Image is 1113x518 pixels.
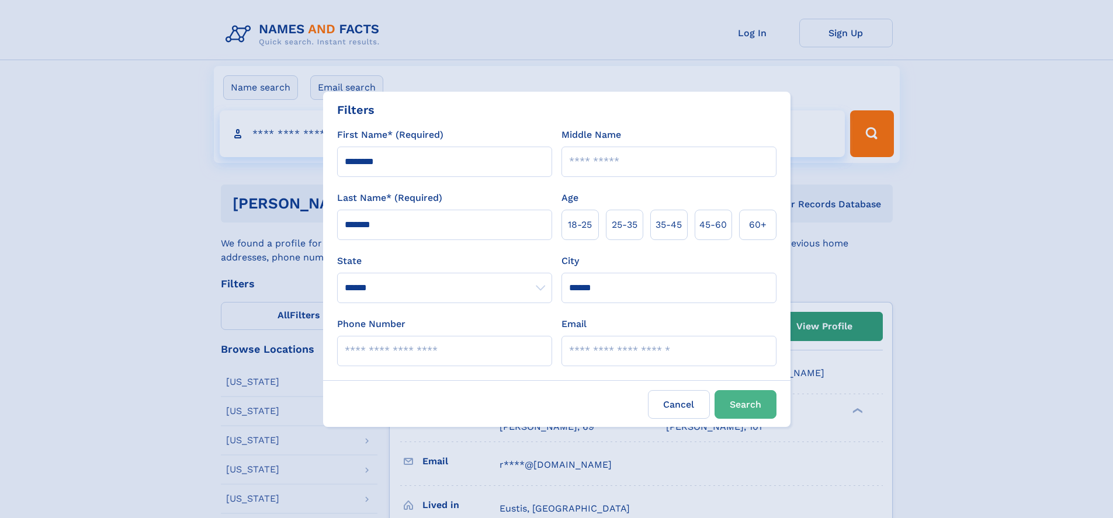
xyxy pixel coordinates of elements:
span: 45‑60 [699,218,727,232]
span: 60+ [749,218,767,232]
label: City [561,254,579,268]
span: 35‑45 [656,218,682,232]
label: Age [561,191,578,205]
label: Cancel [648,390,710,419]
div: Filters [337,101,375,119]
label: Email [561,317,587,331]
button: Search [715,390,776,419]
span: 18‑25 [568,218,592,232]
label: State [337,254,552,268]
span: 25‑35 [612,218,637,232]
label: Last Name* (Required) [337,191,442,205]
label: First Name* (Required) [337,128,443,142]
label: Phone Number [337,317,405,331]
label: Middle Name [561,128,621,142]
